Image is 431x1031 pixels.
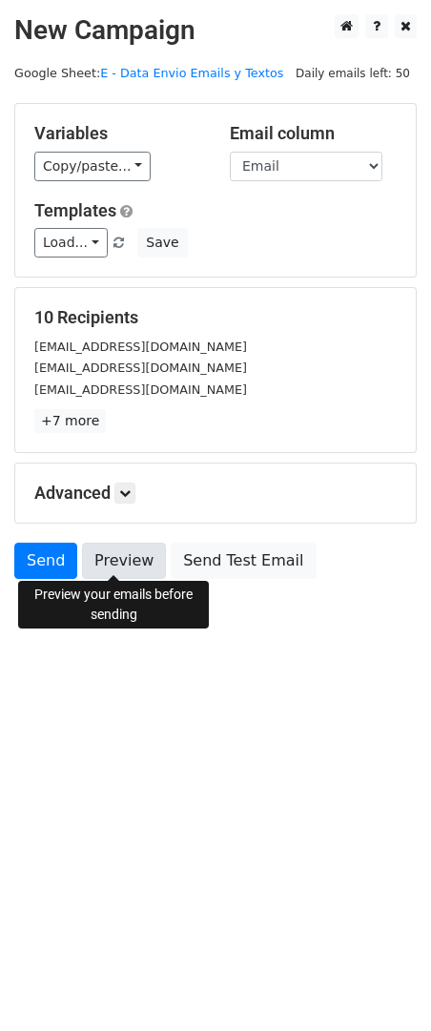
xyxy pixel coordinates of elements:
[100,66,283,80] a: E - Data Envio Emails y Textos
[34,483,397,504] h5: Advanced
[34,340,247,354] small: [EMAIL_ADDRESS][DOMAIN_NAME]
[34,409,106,433] a: +7 more
[336,939,431,1031] iframe: Chat Widget
[34,123,201,144] h5: Variables
[34,228,108,258] a: Load...
[34,361,247,375] small: [EMAIL_ADDRESS][DOMAIN_NAME]
[14,66,283,80] small: Google Sheet:
[18,581,209,629] div: Preview your emails before sending
[34,307,397,328] h5: 10 Recipients
[171,543,316,579] a: Send Test Email
[34,382,247,397] small: [EMAIL_ADDRESS][DOMAIN_NAME]
[137,228,187,258] button: Save
[230,123,397,144] h5: Email column
[82,543,166,579] a: Preview
[14,543,77,579] a: Send
[14,14,417,47] h2: New Campaign
[34,152,151,181] a: Copy/paste...
[289,66,417,80] a: Daily emails left: 50
[289,63,417,84] span: Daily emails left: 50
[34,200,116,220] a: Templates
